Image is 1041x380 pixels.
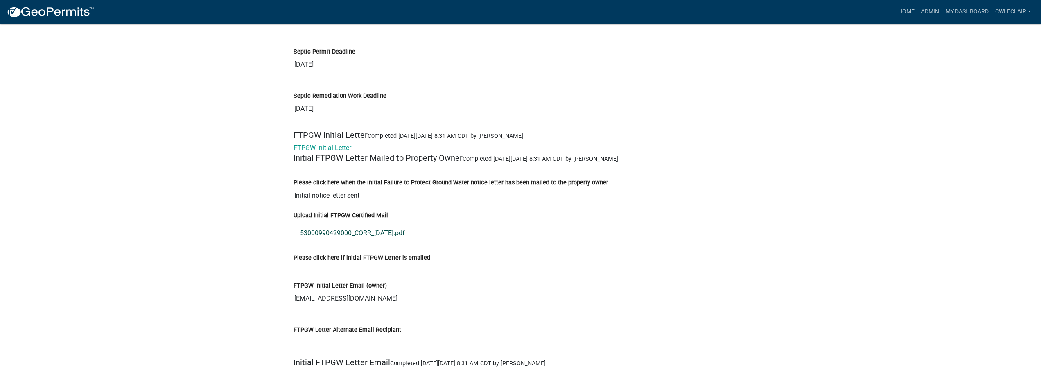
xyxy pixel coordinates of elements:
h5: Initial FTPGW Letter Email [294,358,748,367]
h5: FTPGW Initial Letter [294,130,748,140]
label: Septic Remediation Work Deadline [294,93,386,99]
a: My Dashboard [942,4,992,20]
label: Septic Permit Deadline [294,49,355,55]
span: Completed [DATE][DATE] 8:31 AM CDT by [PERSON_NAME] [390,360,546,367]
label: Upload Initial FTPGW Certified Mail [294,213,388,218]
a: FTPGW Initial Letter [294,144,351,152]
a: cwleclair [992,4,1034,20]
a: Home [895,4,918,20]
label: FTPGW Letter Alternate Email Recipiant [294,327,401,333]
h5: Initial FTPGW Letter Mailed to Property Owner [294,153,748,163]
label: Please click here when the initial Failure to Protect Ground Water notice letter has been mailed ... [294,180,608,186]
a: 53000990429000_CORR_[DATE].pdf [294,223,748,243]
a: Admin [918,4,942,20]
label: Please click here if initial FTPGW Letter is emailed [294,255,430,261]
span: Completed [DATE][DATE] 8:31 AM CDT by [PERSON_NAME] [463,155,618,162]
label: FTPGW Initial Letter Email (owner) [294,283,387,289]
span: Completed [DATE][DATE] 8:31 AM CDT by [PERSON_NAME] [368,133,523,139]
